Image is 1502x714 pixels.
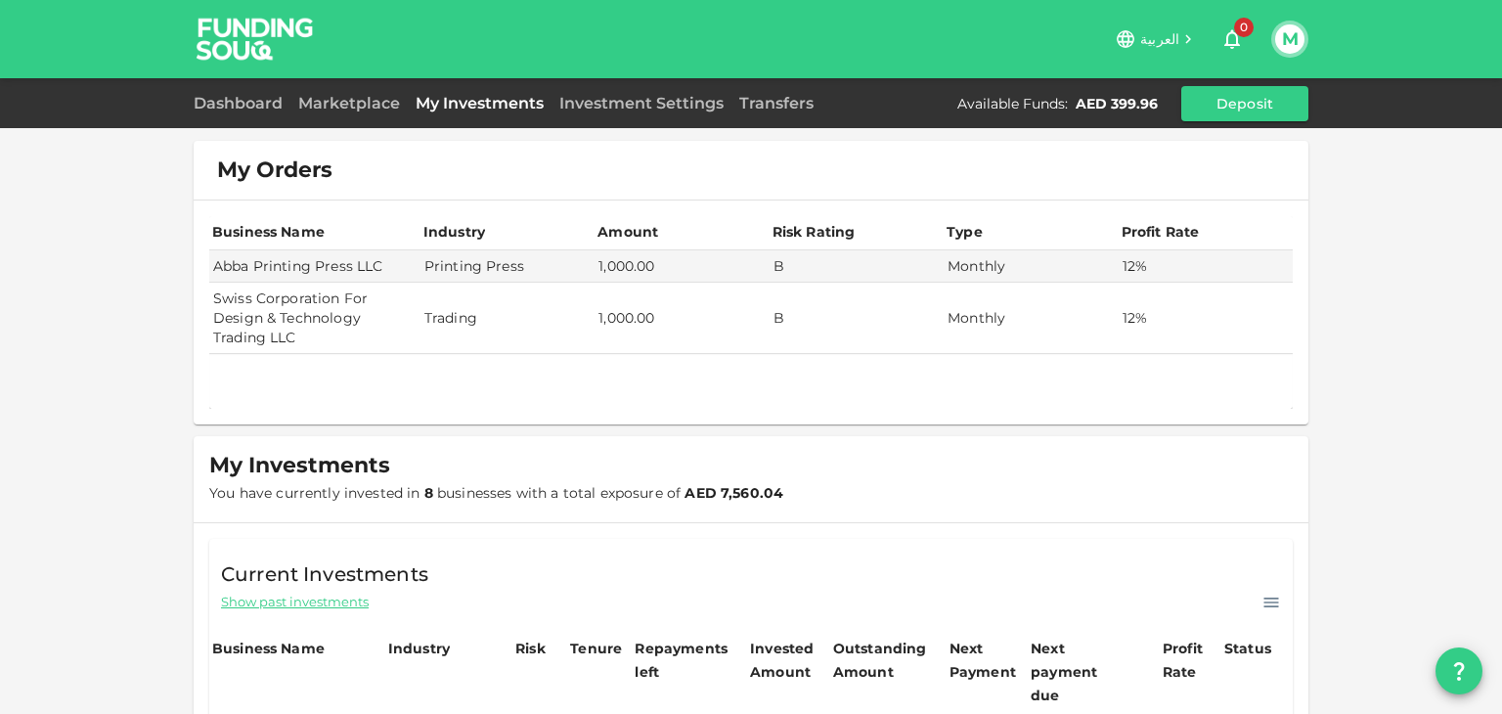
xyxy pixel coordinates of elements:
div: Business Name [212,220,325,244]
span: Show past investments [221,593,369,611]
a: Investment Settings [552,94,731,112]
div: Repayments left [635,637,732,684]
button: Deposit [1181,86,1308,121]
button: question [1436,647,1482,694]
div: Business Name [212,637,325,660]
div: Next payment due [1031,637,1128,707]
div: Invested Amount [750,637,827,684]
td: Monthly [944,250,1118,283]
div: Risk Rating [773,220,856,244]
div: Risk [515,637,554,660]
span: My Orders [217,156,332,184]
div: Profit Rate [1163,637,1218,684]
span: You have currently invested in businesses with a total exposure of [209,484,783,502]
span: العربية [1140,30,1179,48]
a: Marketplace [290,94,408,112]
button: 0 [1213,20,1252,59]
div: Type [947,220,986,244]
div: Amount [597,220,658,244]
td: B [770,250,944,283]
strong: 8 [424,484,433,502]
div: Outstanding Amount [833,637,931,684]
strong: AED 7,560.04 [685,484,783,502]
td: 12% [1119,250,1294,283]
td: 1,000.00 [595,250,769,283]
div: Profit Rate [1122,220,1200,244]
div: Tenure [570,637,622,660]
td: Swiss Corporation For Design & Technology Trading LLC [209,283,420,354]
div: AED 399.96 [1076,94,1158,113]
div: Industry [423,220,485,244]
span: My Investments [209,452,390,479]
span: 0 [1234,18,1254,37]
div: Status [1224,637,1273,660]
div: Industry [388,637,450,660]
button: M [1275,24,1304,54]
td: Abba Printing Press LLC [209,250,420,283]
a: Transfers [731,94,821,112]
span: Current Investments [221,558,428,590]
td: Printing Press [420,250,595,283]
td: Trading [420,283,595,354]
div: Next Payment [950,637,1025,684]
td: 12% [1119,283,1294,354]
a: My Investments [408,94,552,112]
td: Monthly [944,283,1118,354]
td: B [770,283,944,354]
td: 1,000.00 [595,283,769,354]
a: Dashboard [194,94,290,112]
div: Available Funds : [957,94,1068,113]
